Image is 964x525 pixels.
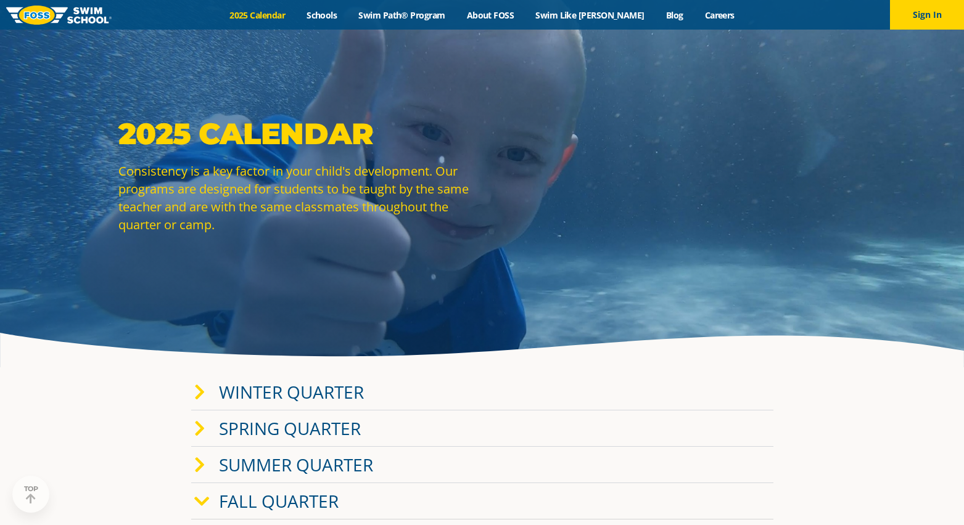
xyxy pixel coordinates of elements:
[694,9,745,21] a: Careers
[118,162,476,234] p: Consistency is a key factor in your child's development. Our programs are designed for students t...
[118,116,373,152] strong: 2025 Calendar
[219,453,373,476] a: Summer Quarter
[219,380,364,404] a: Winter Quarter
[6,6,112,25] img: FOSS Swim School Logo
[219,489,339,513] a: Fall Quarter
[24,485,38,504] div: TOP
[456,9,525,21] a: About FOSS
[219,417,361,440] a: Spring Quarter
[525,9,656,21] a: Swim Like [PERSON_NAME]
[348,9,456,21] a: Swim Path® Program
[655,9,694,21] a: Blog
[219,9,296,21] a: 2025 Calendar
[296,9,348,21] a: Schools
